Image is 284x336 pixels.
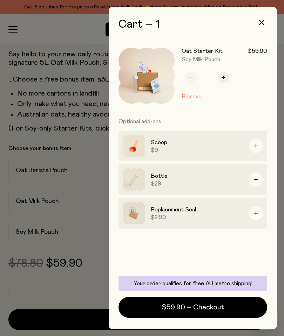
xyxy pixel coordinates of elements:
[151,172,243,180] h3: Bottle
[119,297,267,318] button: $59.90 – Checkout
[119,112,267,131] h3: Optional add-ons
[182,57,220,62] span: Soy Milk Pouch
[151,214,243,221] span: $2.90
[119,18,267,31] h2: Cart – 1
[123,280,263,287] p: Your order qualifies for free AU metro shipping!
[151,205,243,214] h3: Replacement Seal
[151,147,243,154] span: $9
[151,138,243,147] h3: Scoop
[182,48,223,55] h3: Oat Starter Kit
[182,92,202,101] button: Remove
[248,48,267,55] span: $59.90
[162,302,224,312] span: $59.90 – Checkout
[151,180,243,187] span: $29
